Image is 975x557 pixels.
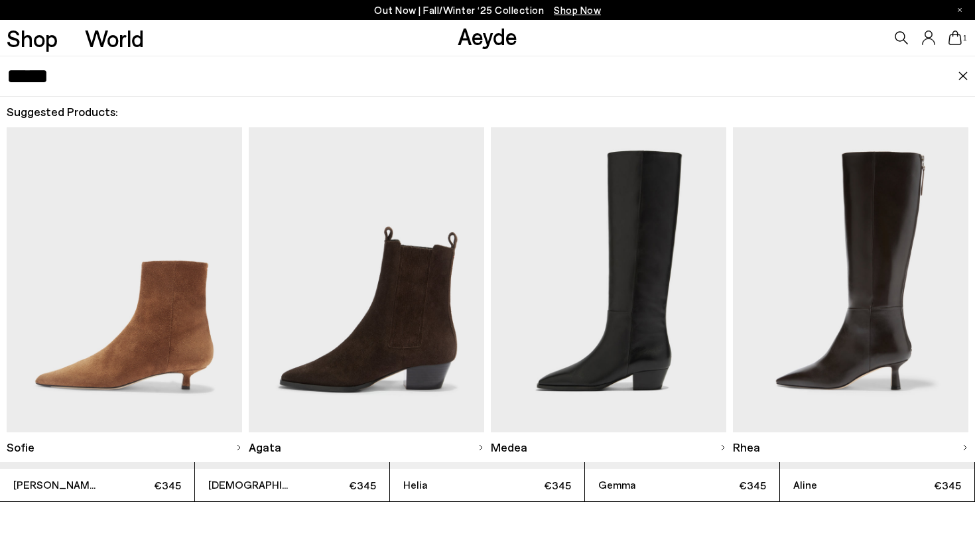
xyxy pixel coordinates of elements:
[7,432,242,462] a: Sofie
[249,127,484,433] img: Descriptive text
[478,444,484,451] img: svg%3E
[208,477,292,493] span: [DEMOGRAPHIC_DATA]
[97,477,182,493] span: €345
[877,477,962,493] span: €345
[487,477,572,493] span: €345
[458,22,517,50] a: Aeyde
[13,477,97,493] span: [PERSON_NAME]
[7,103,968,120] h2: Suggested Products:
[793,477,877,493] span: Aline
[292,477,377,493] span: €345
[962,34,968,42] span: 1
[374,2,601,19] p: Out Now | Fall/Winter ‘25 Collection
[682,477,767,493] span: €345
[720,444,726,451] img: svg%3E
[962,444,968,451] img: svg%3E
[491,127,726,433] img: Descriptive text
[733,432,968,462] a: Rhea
[7,27,58,50] a: Shop
[958,72,968,81] img: close.svg
[554,4,601,16] span: Navigate to /collections/new-in
[7,439,34,456] span: Sofie
[403,477,487,493] span: Helia
[235,444,242,451] img: svg%3E
[249,439,281,456] span: Agata
[249,432,484,462] a: Agata
[7,127,242,433] img: Descriptive text
[598,477,682,493] span: Gemma
[85,27,144,50] a: World
[733,439,760,456] span: Rhea
[491,439,527,456] span: Medea
[948,31,962,45] a: 1
[491,432,726,462] a: Medea
[733,127,968,433] img: Descriptive text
